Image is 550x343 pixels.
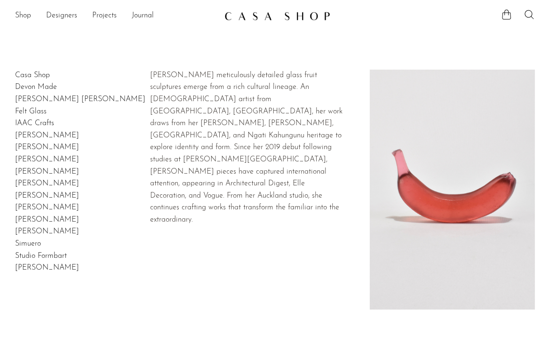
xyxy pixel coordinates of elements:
a: Shop [15,10,31,22]
ul: NEW HEADER MENU [15,8,217,24]
a: Designers [46,10,77,22]
a: [PERSON_NAME] [15,168,79,175]
a: [PERSON_NAME] [15,264,79,271]
a: [PERSON_NAME] [15,144,79,151]
a: Felt Glass [15,108,47,115]
a: [PERSON_NAME] [15,216,79,223]
a: Journal [132,10,154,22]
a: [PERSON_NAME] [PERSON_NAME] [15,96,145,103]
a: Projects [92,10,117,22]
nav: Desktop navigation [15,8,217,24]
a: Casa Shop [15,72,50,79]
div: [PERSON_NAME] meticulously detailed glass fruit sculptures emerge from a rich cultural lineage. A... [150,70,343,226]
a: Studio Formbart [15,252,67,260]
a: [PERSON_NAME] [15,204,79,211]
a: [PERSON_NAME] [15,180,79,187]
a: Simuero [15,240,41,247]
a: IAAC Crafts [15,120,54,127]
a: [PERSON_NAME] [15,228,79,235]
a: Devon Made [15,83,57,91]
img: Devon Made [370,70,535,310]
a: [PERSON_NAME] [15,156,79,163]
a: [PERSON_NAME] [15,132,79,139]
a: [PERSON_NAME] [15,192,79,199]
